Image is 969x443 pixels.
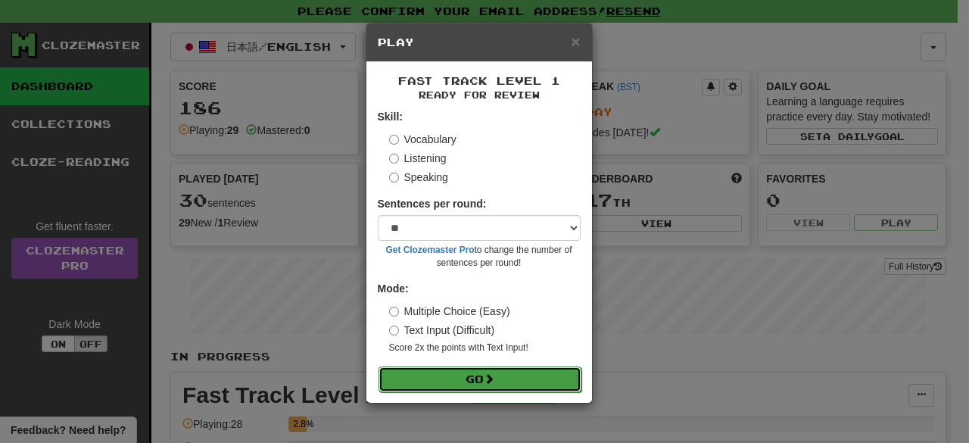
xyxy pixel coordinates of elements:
[378,89,581,101] small: Ready for Review
[378,282,409,295] strong: Mode:
[378,35,581,50] h5: Play
[378,244,581,270] small: to change the number of sentences per round!
[389,135,399,145] input: Vocabulary
[571,33,580,49] button: Close
[386,245,475,255] a: Get Clozemaster Pro
[378,111,403,123] strong: Skill:
[389,342,581,354] small: Score 2x the points with Text Input !
[389,307,399,317] input: Multiple Choice (Easy)
[398,74,560,87] span: Fast Track Level 1
[389,132,456,147] label: Vocabulary
[389,151,447,166] label: Listening
[389,154,399,164] input: Listening
[571,33,580,50] span: ×
[389,326,399,335] input: Text Input (Difficult)
[389,173,399,183] input: Speaking
[389,304,510,319] label: Multiple Choice (Easy)
[389,323,495,338] label: Text Input (Difficult)
[379,367,581,392] button: Go
[389,170,448,185] label: Speaking
[378,196,487,211] label: Sentences per round:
